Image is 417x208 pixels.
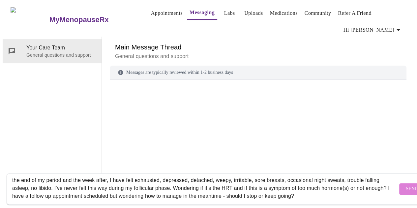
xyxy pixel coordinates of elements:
[242,7,266,20] button: Uploads
[244,9,263,18] a: Uploads
[11,7,48,32] img: MyMenopauseRx Logo
[115,42,401,52] h6: Main Message Thread
[12,178,398,199] textarea: Send a message about your appointment
[270,9,298,18] a: Medications
[341,23,405,37] button: Hi [PERSON_NAME]
[190,8,215,17] a: Messaging
[302,7,334,20] button: Community
[224,9,235,18] a: Labs
[49,15,109,24] h3: MyMenopauseRx
[148,7,185,20] button: Appointments
[115,52,401,60] p: General questions and support
[187,6,217,20] button: Messaging
[26,44,96,52] span: Your Care Team
[110,66,406,80] div: Messages are typically reviewed within 1-2 business days
[151,9,183,18] a: Appointments
[267,7,300,20] button: Medications
[335,7,374,20] button: Refer a Friend
[26,52,96,58] p: General questions and support
[219,7,240,20] button: Labs
[343,25,402,35] span: Hi [PERSON_NAME]
[305,9,331,18] a: Community
[48,8,135,31] a: MyMenopauseRx
[338,9,372,18] a: Refer a Friend
[3,39,102,63] div: Your Care TeamGeneral questions and support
